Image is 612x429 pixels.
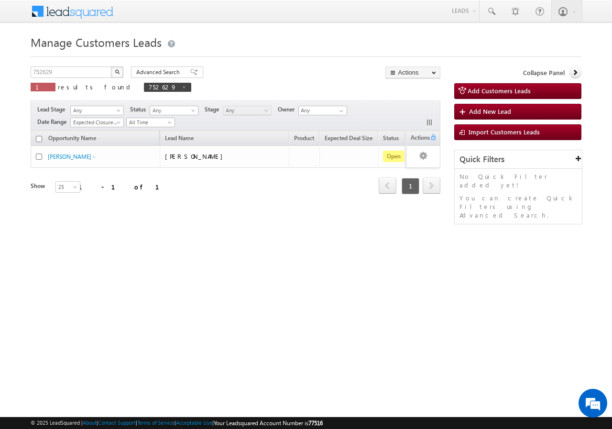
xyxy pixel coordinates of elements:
a: About [83,419,97,426]
img: d_60004797649_company_0_60004797649 [16,50,40,63]
img: Search [115,69,120,74]
a: prev [379,178,396,194]
span: © 2025 LeadSquared | | | | | [31,418,323,428]
span: Owner [278,105,298,114]
span: Expected Closure Date [71,118,120,127]
span: 77516 [308,419,323,427]
div: Minimize live chat window [157,5,180,28]
textarea: Type your message and click 'Submit' [12,88,175,286]
input: Type to Search [298,106,347,115]
a: Expected Closure Date [70,118,124,127]
span: 752629 [149,83,177,91]
span: Stage [205,105,223,114]
span: results found [58,83,134,91]
div: Quick Filters [455,150,582,169]
a: Show All Items [334,106,346,116]
span: [PERSON_NAME] [165,152,228,160]
span: 25 [56,183,81,191]
a: next [423,178,440,194]
div: Show [31,182,48,190]
a: [PERSON_NAME] - [48,153,95,160]
a: Any [70,106,124,115]
span: Lead Stage [37,105,69,114]
button: Actions [385,66,440,78]
span: Date Range [37,118,70,126]
a: Status [378,133,404,145]
p: No Quick Filter added yet! [459,172,577,189]
p: You can create Quick Filters using Advanced Search. [459,194,577,220]
span: prev [379,177,396,194]
span: 1 [35,83,51,91]
div: 1 - 1 of 1 [78,181,171,192]
span: Add Customers Leads [468,87,531,95]
a: All Time [126,118,175,127]
span: Product [294,134,314,142]
span: Actions [407,132,430,145]
span: Open [383,151,404,162]
a: Terms of Service [137,419,175,426]
a: Expected Deal Size [320,133,377,145]
span: Any [71,106,120,115]
span: Collapse Panel [523,68,565,77]
span: Advanced Search [136,68,183,77]
span: Add New Lead [469,107,511,115]
div: Leave a message [50,50,161,63]
span: next [423,177,440,194]
a: Contact Support [98,419,136,426]
span: Expected Deal Size [325,134,372,142]
span: Manage Customers Leads [31,34,162,50]
a: Opportunity Name [44,133,101,145]
input: Check all records [36,136,42,142]
a: Any [223,106,272,115]
em: Submit [140,295,174,308]
a: Any [150,106,198,115]
span: Any [150,106,196,115]
span: 1 [402,178,419,194]
span: Any [223,106,269,115]
a: Acceptable Use [176,419,212,426]
a: 25 [55,181,80,193]
span: Lead Name [160,133,198,145]
span: Import Customers Leads [469,128,540,136]
span: Your Leadsquared Account Number is [214,419,323,427]
span: Opportunity Name [48,134,96,142]
span: All Time [127,118,172,127]
span: Status [130,105,150,114]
